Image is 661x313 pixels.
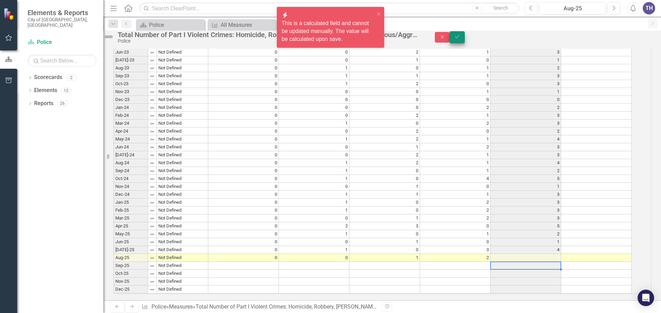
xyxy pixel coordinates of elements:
td: 3 [491,206,561,214]
img: 8DAGhfEEPCf229AAAAAElFTkSuQmCC [149,145,155,150]
a: Police [151,303,166,310]
td: 1 [420,230,491,238]
a: Police [28,38,96,46]
td: Aug-25 [114,254,148,262]
td: 0 [208,183,279,191]
span: Elements & Reports [28,9,96,17]
td: 3 [491,72,561,80]
img: 8DAGhfEEPCf229AAAAAElFTkSuQmCC [149,105,155,111]
button: TH [643,2,655,14]
td: 0 [279,96,349,104]
img: 8DAGhfEEPCf229AAAAAElFTkSuQmCC [149,97,155,103]
td: 2 [420,206,491,214]
td: 1 [279,72,349,80]
a: Scorecards [34,74,62,81]
td: Aug-23 [114,64,148,72]
td: 4 [491,246,561,254]
td: Not Defined [157,48,208,56]
td: 3 [420,246,491,254]
td: 0 [420,80,491,88]
td: 0 [208,72,279,80]
div: 2 [66,75,77,80]
td: Mar-24 [114,120,148,127]
div: » » [141,303,377,311]
img: 8DAGhfEEPCf229AAAAAElFTkSuQmCC [149,50,155,55]
img: 8DAGhfEEPCf229AAAAAElFTkSuQmCC [149,113,155,119]
div: Open Intercom Messenger [638,290,654,306]
td: Nov-25 [114,278,148,286]
td: Nov-24 [114,183,148,191]
td: Dec-25 [114,286,148,293]
td: 1 [491,183,561,191]
td: 0 [349,246,420,254]
td: Not Defined [157,72,208,80]
td: Jan-24 [114,104,148,112]
button: close [377,10,381,18]
td: Dec-23 [114,96,148,104]
td: 0 [208,135,279,143]
td: 1 [279,135,349,143]
td: Not Defined [157,262,208,270]
td: 0 [208,199,279,206]
td: Not Defined [157,278,208,286]
img: 8DAGhfEEPCf229AAAAAElFTkSuQmCC [149,121,155,126]
td: 2 [420,143,491,151]
td: Not Defined [157,56,208,64]
img: 8DAGhfEEPCf229AAAAAElFTkSuQmCC [149,263,155,269]
td: 0 [208,88,279,96]
td: [DATE]-24 [114,151,148,159]
td: 1 [491,56,561,64]
img: 8DAGhfEEPCf229AAAAAElFTkSuQmCC [149,74,155,79]
td: 0 [349,167,420,175]
td: 0 [420,238,491,246]
td: 3 [491,199,561,206]
td: 1 [420,112,491,120]
img: 8DAGhfEEPCf229AAAAAElFTkSuQmCC [149,192,155,198]
span: Search [493,5,508,11]
td: Not Defined [157,88,208,96]
td: Aug-24 [114,159,148,167]
td: Oct-23 [114,80,148,88]
td: Not Defined [157,127,208,135]
div: Aug-25 [542,4,603,13]
td: 3 [491,120,561,127]
td: Sep-23 [114,72,148,80]
td: Not Defined [157,112,208,120]
td: 2 [420,214,491,222]
img: 8DAGhfEEPCf229AAAAAElFTkSuQmCC [149,200,155,205]
td: 0 [208,159,279,167]
td: 0 [279,151,349,159]
img: 8DAGhfEEPCf229AAAAAElFTkSuQmCC [149,216,155,221]
td: Not Defined [157,143,208,151]
td: 2 [420,254,491,262]
td: Feb-25 [114,206,148,214]
td: 1 [491,238,561,246]
td: 0 [208,104,279,112]
td: 1 [349,254,420,262]
img: 8DAGhfEEPCf229AAAAAElFTkSuQmCC [149,239,155,245]
img: 8DAGhfEEPCf229AAAAAElFTkSuQmCC [149,184,155,190]
td: 1 [491,88,561,96]
td: Jun-25 [114,238,148,246]
td: 2 [491,167,561,175]
td: 0 [208,214,279,222]
td: Not Defined [157,183,208,191]
td: 1 [279,199,349,206]
td: 3 [491,80,561,88]
td: Not Defined [157,270,208,278]
td: 1 [279,206,349,214]
img: 8DAGhfEEPCf229AAAAAElFTkSuQmCC [149,176,155,182]
td: 2 [349,159,420,167]
td: Not Defined [157,96,208,104]
td: 0 [208,222,279,230]
td: 1 [279,159,349,167]
td: 4 [420,175,491,183]
td: 0 [279,214,349,222]
td: 0 [349,96,420,104]
td: Feb-24 [114,112,148,120]
img: Not Defined [103,31,114,42]
input: Search Below... [28,55,96,67]
div: Police [149,21,203,29]
td: 2 [491,230,561,238]
td: 0 [279,127,349,135]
